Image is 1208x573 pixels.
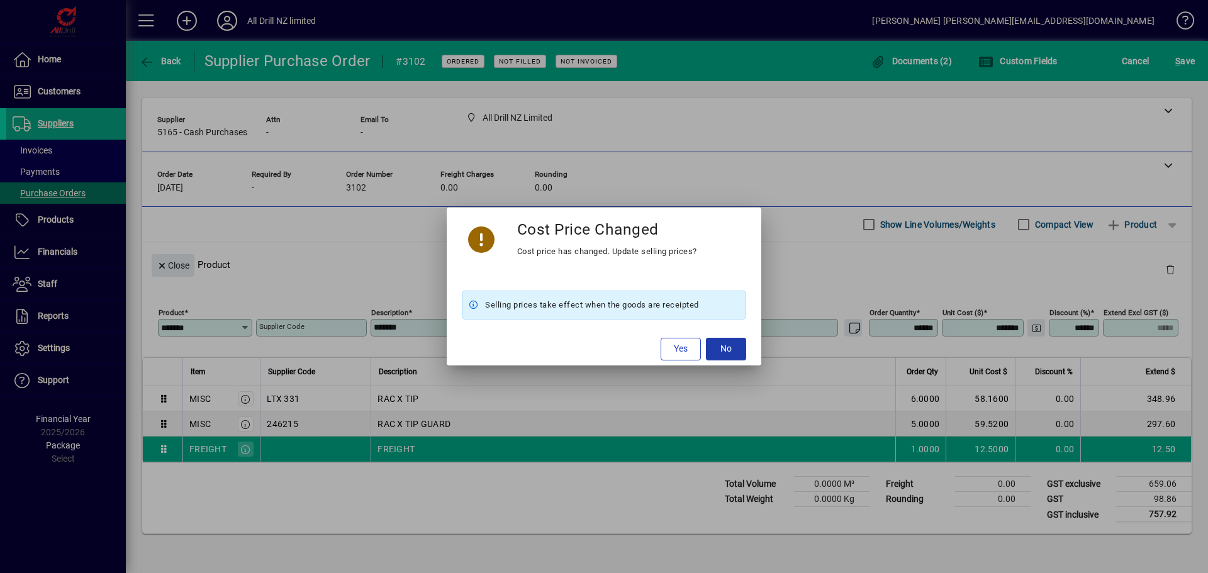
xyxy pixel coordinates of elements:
[720,342,732,355] span: No
[517,220,659,238] h3: Cost Price Changed
[706,338,746,360] button: No
[485,298,699,313] span: Selling prices take effect when the goods are receipted
[517,244,697,259] div: Cost price has changed. Update selling prices?
[661,338,701,360] button: Yes
[674,342,688,355] span: Yes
